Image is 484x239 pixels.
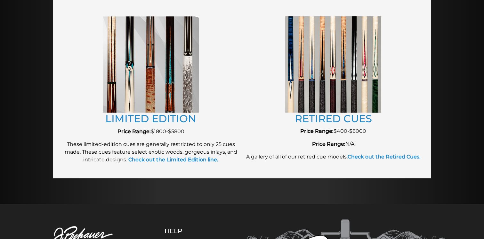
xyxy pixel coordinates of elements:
strong: Price Range: [312,141,345,147]
strong: Check out the Limited Edition line. [128,157,218,163]
strong: Price Range: [300,128,334,134]
p: These limited-edition cues are generally restricted to only 25 cues made. These cues feature sele... [63,141,239,164]
p: N/A [245,140,421,148]
p: A gallery of all of our retired cue models. [245,153,421,161]
a: LIMITED EDITION [105,112,196,125]
h5: Help [165,227,214,235]
a: Check out the Limited Edition line. [127,157,218,163]
a: RETIRED CUES [295,112,372,125]
p: $400-$6000 [245,127,421,135]
strong: Price Range: [117,128,151,134]
p: $1800-$5800 [63,128,239,135]
a: Check out the Retired Cues. [348,154,421,160]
